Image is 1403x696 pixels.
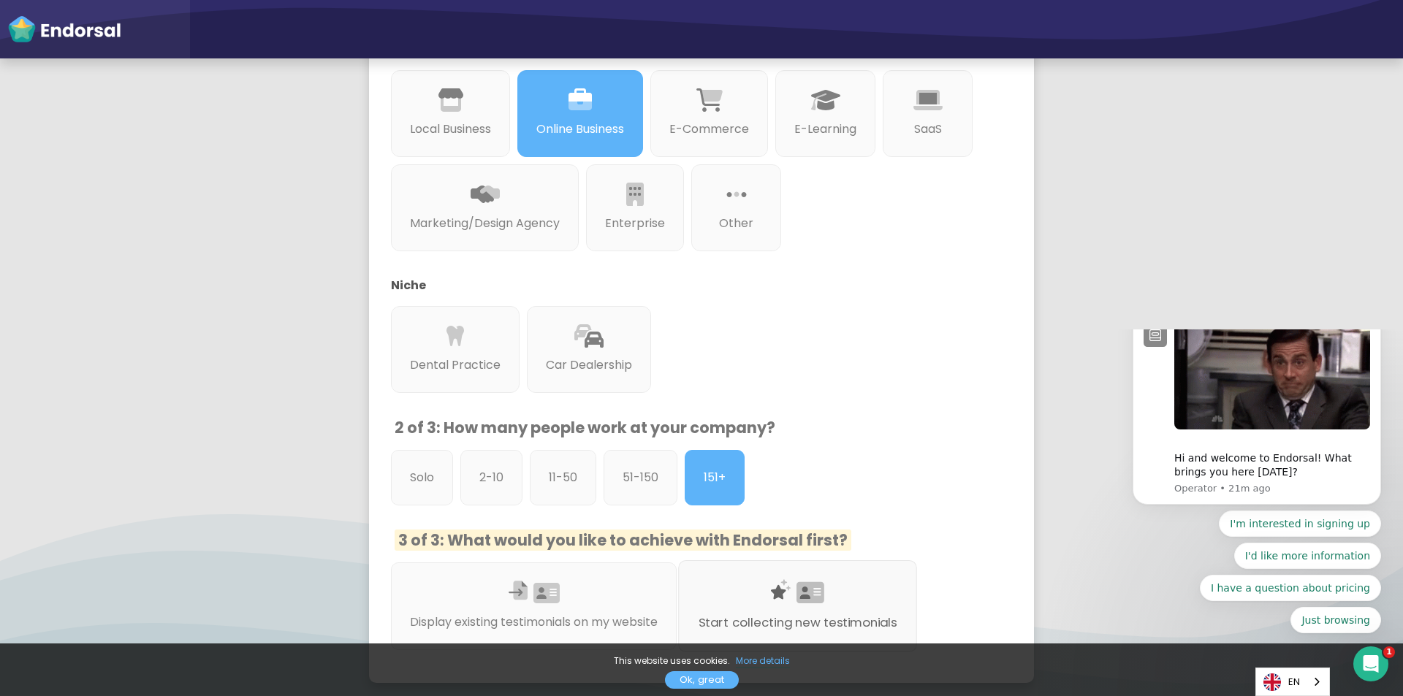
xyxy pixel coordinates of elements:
[395,417,775,438] span: 2 of 3: How many people work at your company?
[7,15,121,44] img: endorsal-logo-white@2x.png
[710,215,762,232] p: Other
[1255,668,1330,696] aside: Language selected: English
[1255,668,1330,696] div: Language
[699,613,897,632] p: Start collecting new testimonials
[391,277,990,294] p: Niche
[623,469,658,486] p: 51-150
[180,278,270,304] button: Quick reply: Just browsing
[64,153,259,166] p: Message from Operator, sent 21m ago
[1383,646,1395,658] span: 1
[395,529,851,551] span: 3 of 3: What would you like to achieve with Endorsal first?
[546,356,632,374] p: Car Dealership
[123,213,270,240] button: Quick reply: I'd like more information
[89,245,270,272] button: Quick reply: I have a question about pricing
[410,215,560,232] p: Marketing/Design Agency
[549,469,577,486] p: 11-50
[410,469,434,486] p: Solo
[614,654,730,667] span: This website uses cookies.
[479,469,503,486] p: 2-10
[669,121,749,138] p: E-Commerce
[410,121,491,138] p: Local Business
[902,121,954,138] p: SaaS
[736,654,790,668] a: More details
[1256,668,1329,695] a: EN
[794,121,856,138] p: E-Learning
[108,181,270,207] button: Quick reply: I'm interested in signing up
[536,121,624,138] p: Online Business
[22,181,270,304] div: Quick reply options
[704,469,726,486] p: 151+
[1111,329,1403,642] iframe: Intercom notifications message
[410,613,658,631] p: Display existing testimonials on my website
[605,215,665,232] p: Enterprise
[410,356,501,374] p: Dental Practice
[64,107,259,150] div: Hi and welcome to Endorsal! What brings you here [DATE]?
[1353,646,1388,681] iframe: Intercom live chat
[665,671,739,689] a: Ok, great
